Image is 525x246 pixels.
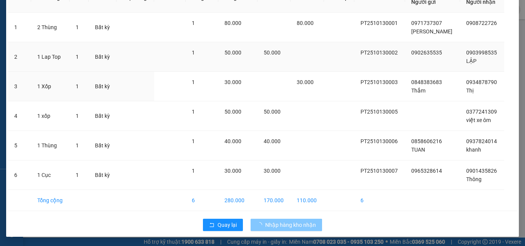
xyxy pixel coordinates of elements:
[361,109,398,115] span: PT2510130005
[257,222,265,228] span: loading
[354,190,405,211] td: 6
[224,109,241,115] span: 50.000
[411,20,442,26] span: 0971737307
[258,190,291,211] td: 170.000
[224,168,241,174] span: 30.000
[192,138,195,144] span: 1
[264,138,281,144] span: 40.000
[218,190,258,211] td: 280.000
[31,13,70,42] td: 2 Thùng
[466,176,482,182] span: Thông
[31,42,70,72] td: 1 Lap Top
[297,79,314,85] span: 30.000
[466,20,497,26] span: 0908722726
[264,50,281,56] span: 50.000
[192,109,195,115] span: 1
[31,160,70,190] td: 1 Cục
[224,20,241,26] span: 80.000
[89,13,117,42] td: Bất kỳ
[411,79,442,85] span: 0848383683
[76,54,79,60] span: 1
[224,50,241,56] span: 50.000
[224,138,241,144] span: 40.000
[411,168,442,174] span: 0965328614
[466,138,497,144] span: 0937824014
[224,79,241,85] span: 30.000
[361,168,398,174] span: PT2510130007
[361,50,398,56] span: PT2510130002
[411,147,425,153] span: TUAN
[466,79,497,85] span: 0934878790
[361,79,398,85] span: PT2510130003
[411,28,452,35] span: [PERSON_NAME]
[192,168,195,174] span: 1
[264,168,281,174] span: 30.000
[76,24,79,30] span: 1
[466,168,497,174] span: 0901435826
[89,160,117,190] td: Bất kỳ
[265,221,316,229] span: Nhập hàng kho nhận
[8,160,31,190] td: 6
[203,219,243,231] button: rollbackQuay lại
[466,50,497,56] span: 0903998535
[411,138,442,144] span: 0858606216
[192,50,195,56] span: 1
[466,109,497,115] span: 0377241309
[411,88,425,94] span: Thắm
[8,42,31,72] td: 2
[291,190,324,211] td: 110.000
[89,42,117,72] td: Bất kỳ
[466,147,481,153] span: khanh
[76,83,79,89] span: 1
[466,58,477,64] span: LẬP
[31,101,70,131] td: 1 xốp
[186,190,218,211] td: 6
[209,222,214,228] span: rollback
[466,117,491,123] span: việt xe ôm
[89,131,117,160] td: Bất kỳ
[76,142,79,149] span: 1
[361,20,398,26] span: PT2510130001
[297,20,314,26] span: 80.000
[251,219,322,231] button: Nhập hàng kho nhận
[8,131,31,160] td: 5
[466,88,473,94] span: Thị
[89,101,117,131] td: Bất kỳ
[8,101,31,131] td: 4
[76,113,79,119] span: 1
[411,50,442,56] span: 0902635535
[8,13,31,42] td: 1
[76,172,79,178] span: 1
[192,20,195,26] span: 1
[31,131,70,160] td: 1 Thùng
[361,138,398,144] span: PT2510130006
[218,221,237,229] span: Quay lại
[31,72,70,101] td: 1 Xốp
[89,72,117,101] td: Bất kỳ
[192,79,195,85] span: 1
[8,72,31,101] td: 3
[31,190,70,211] td: Tổng cộng
[264,109,281,115] span: 50.000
